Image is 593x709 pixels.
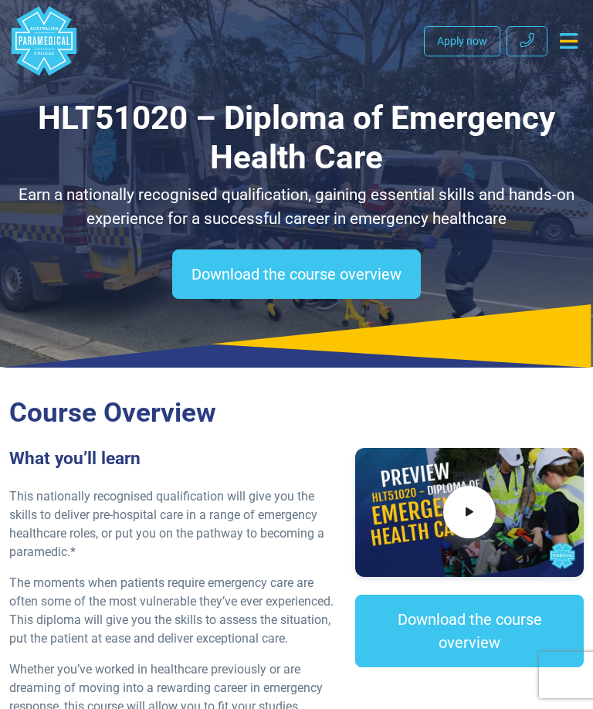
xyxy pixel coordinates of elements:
[424,26,500,56] a: Apply now
[9,183,584,231] p: Earn a nationally recognised qualification, gaining essential skills and hands-on experience for ...
[9,448,337,469] h3: What you’ll learn
[554,27,584,55] button: Toggle navigation
[9,487,337,561] p: This nationally recognised qualification will give you the skills to deliver pre-hospital care in...
[355,595,584,667] a: Download the course overview
[9,574,337,648] p: The moments when patients require emergency care are often some of the most vulnerable they’ve ev...
[9,99,584,177] h1: HLT51020 – Diploma of Emergency Health Care
[172,249,421,299] a: Download the course overview
[9,397,584,429] h2: Course Overview
[9,6,79,76] a: Australian Paramedical College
